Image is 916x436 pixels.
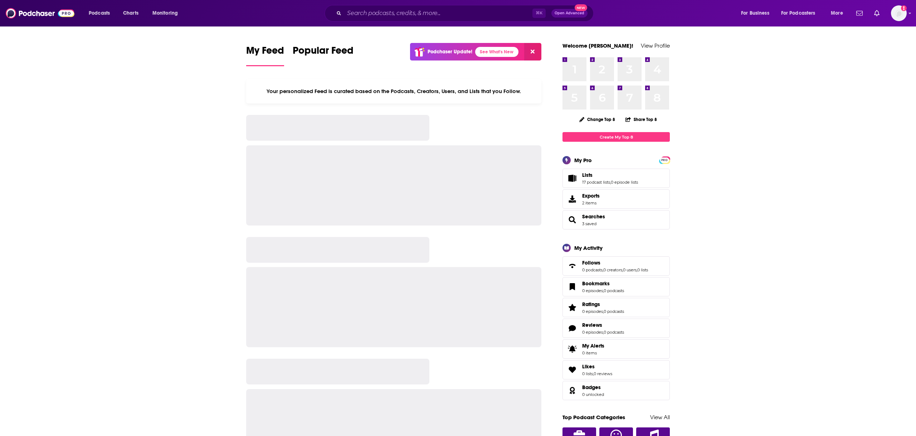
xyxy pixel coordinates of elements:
[582,172,593,178] span: Lists
[604,309,624,314] a: 0 podcasts
[574,244,603,251] div: My Activity
[594,371,612,376] a: 0 reviews
[582,172,638,178] a: Lists
[582,280,610,287] span: Bookmarks
[582,200,600,205] span: 2 items
[574,157,592,164] div: My Pro
[604,288,624,293] a: 0 podcasts
[582,221,596,226] a: 3 saved
[625,112,657,126] button: Share Top 8
[603,267,622,272] a: 0 creators
[582,322,602,328] span: Reviews
[118,8,143,19] a: Charts
[551,9,588,18] button: Open AdvancedNew
[582,267,603,272] a: 0 podcasts
[611,180,638,185] a: 0 episode lists
[565,323,579,333] a: Reviews
[555,11,584,15] span: Open Advanced
[650,414,670,421] a: View All
[603,267,603,272] span: ,
[565,365,579,375] a: Likes
[582,280,624,287] a: Bookmarks
[428,49,472,55] p: Podchaser Update!
[575,115,619,124] button: Change Top 8
[582,193,600,199] span: Exports
[152,8,178,18] span: Monitoring
[565,302,579,313] a: Ratings
[604,330,624,335] a: 0 podcasts
[901,5,907,11] svg: Email not verified
[565,194,579,204] span: Exports
[582,350,604,355] span: 0 items
[562,256,670,276] span: Follows
[741,8,769,18] span: For Business
[565,261,579,271] a: Follows
[582,260,600,266] span: Follows
[582,392,604,397] a: 0 unlocked
[565,386,579,396] a: Badges
[831,8,843,18] span: More
[826,8,852,19] button: open menu
[853,7,866,19] a: Show notifications dropdown
[776,8,826,19] button: open menu
[293,44,354,61] span: Popular Feed
[582,309,603,314] a: 0 episodes
[660,157,669,163] a: PRO
[582,343,604,349] span: My Alerts
[246,79,541,103] div: Your personalized Feed is curated based on the Podcasts, Creators, Users, and Lists that you Follow.
[475,47,518,57] a: See What's New
[147,8,187,19] button: open menu
[89,8,110,18] span: Podcasts
[565,173,579,183] a: Lists
[610,180,611,185] span: ,
[891,5,907,21] span: Logged in as EllaRoseMurphy
[575,4,588,11] span: New
[562,339,670,359] a: My Alerts
[123,8,138,18] span: Charts
[582,301,600,307] span: Ratings
[582,330,603,335] a: 0 episodes
[565,215,579,225] a: Searches
[562,169,670,188] span: Lists
[562,360,670,379] span: Likes
[246,44,284,66] a: My Feed
[660,158,669,163] span: PRO
[562,132,670,142] a: Create My Top 8
[582,213,605,220] a: Searches
[781,8,815,18] span: For Podcasters
[582,260,648,266] a: Follows
[562,298,670,317] span: Ratings
[582,180,610,185] a: 17 podcast lists
[582,322,624,328] a: Reviews
[6,6,74,20] img: Podchaser - Follow, Share and Rate Podcasts
[582,384,601,391] span: Badges
[562,189,670,209] a: Exports
[293,44,354,66] a: Popular Feed
[565,282,579,292] a: Bookmarks
[871,7,882,19] a: Show notifications dropdown
[582,288,603,293] a: 0 episodes
[582,371,593,376] a: 0 lists
[641,42,670,49] a: View Profile
[582,384,604,391] a: Badges
[582,301,624,307] a: Ratings
[637,267,648,272] a: 0 lists
[565,344,579,354] span: My Alerts
[623,267,637,272] a: 0 users
[891,5,907,21] img: User Profile
[562,414,625,421] a: Top Podcast Categories
[736,8,778,19] button: open menu
[582,363,612,370] a: Likes
[562,277,670,296] span: Bookmarks
[344,8,532,19] input: Search podcasts, credits, & more...
[637,267,637,272] span: ,
[562,42,633,49] a: Welcome [PERSON_NAME]!
[891,5,907,21] button: Show profile menu
[246,44,284,61] span: My Feed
